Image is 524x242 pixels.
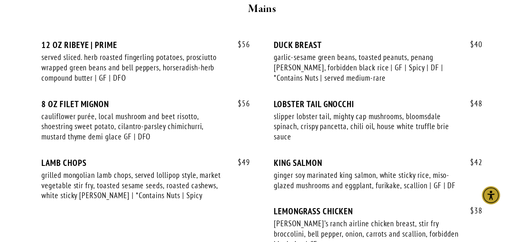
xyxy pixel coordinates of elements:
[41,170,227,201] div: grilled mongolian lamb chops, served lollipop style, market vegetable stir fry, toasted sesame se...
[470,39,474,49] span: $
[41,111,227,142] div: cauliflower purée, local mushroom and beet risotto, shoestring sweet potato, cilantro-parsley chi...
[41,99,250,109] div: 8 OZ FILET MIGNON
[462,206,483,216] span: 38
[229,99,250,108] span: 56
[229,40,250,49] span: 56
[274,158,483,168] div: KING SALMON
[41,52,227,83] div: served sliced. herb roasted fingerling potatoes, prosciutto wrapped green beans and bell peppers,...
[238,39,242,49] span: $
[229,158,250,167] span: 49
[470,206,474,216] span: $
[41,40,250,50] div: 12 OZ RIBEYE | PRIME
[462,99,483,108] span: 48
[470,157,474,167] span: $
[482,186,500,204] div: Accessibility Menu
[41,158,250,168] div: LAMB CHOPS
[274,111,459,142] div: slipper lobster tail, mighty cap mushrooms, bloomsdale spinach, crispy pancetta, chili oil, house...
[274,206,483,216] div: LEMONGRASS CHICKEN
[238,157,242,167] span: $
[248,2,276,16] strong: Mains
[274,52,459,83] div: garlic-sesame green beans, toasted peanuts, penang [PERSON_NAME], forbidden black rice | GF | Spi...
[470,98,474,108] span: $
[274,99,483,109] div: LOBSTER TAIL GNOCCHI
[238,98,242,108] span: $
[462,40,483,49] span: 40
[274,40,483,50] div: DUCK BREAST
[462,158,483,167] span: 42
[274,170,459,190] div: ginger soy marinated king salmon, white sticky rice, miso-glazed mushrooms and eggplant, furikake...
